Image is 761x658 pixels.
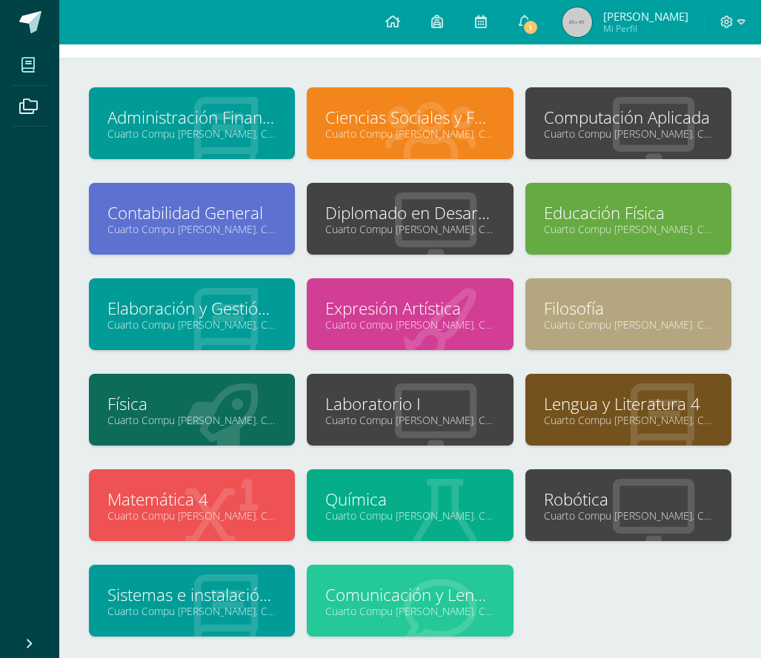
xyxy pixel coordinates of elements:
[562,7,592,37] img: 45x45
[107,297,276,320] a: Elaboración y Gestión de Proyectos
[603,22,688,35] span: Mi Perfil
[107,127,276,141] a: Cuarto Compu [PERSON_NAME]. C.C.L.L. en Computación "A"
[325,413,494,427] a: Cuarto Compu [PERSON_NAME]. C.C.L.L. en Computación "A"
[325,508,494,523] a: Cuarto Compu [PERSON_NAME]. C.C.L.L. en Computación "A"
[522,19,539,36] span: 1
[107,604,276,618] a: Cuarto Compu [PERSON_NAME]. C.C.L.L. en Computación "A"
[325,106,494,129] a: Ciencias Sociales y Formación Ciudadana
[107,488,276,511] a: Matemática 4
[325,392,494,415] a: Laboratorio I
[544,392,713,415] a: Lengua y Literatura 4
[107,583,276,606] a: Sistemas e instalación de Software
[107,392,276,415] a: Física
[544,222,713,236] a: Cuarto Compu [PERSON_NAME]. C.C.L.L. en Computación "A"
[544,318,713,332] a: Cuarto Compu [PERSON_NAME]. C.C.L.L. en Computación "A"
[544,127,713,141] a: Cuarto Compu [PERSON_NAME]. C.C.L.L. en Computación "A"
[107,222,276,236] a: Cuarto Compu [PERSON_NAME]. C.C.L.L. en Computación "A"
[325,583,494,606] a: Comunicación y Lenguaje L3 Inglés
[107,318,276,332] a: Cuarto Compu [PERSON_NAME]. C.C.L.L. en Computación "A"
[107,413,276,427] a: Cuarto Compu [PERSON_NAME]. C.C.L.L. en Computación "A"
[107,106,276,129] a: Administración Financiera
[325,222,494,236] a: Cuarto Compu [PERSON_NAME]. C.C.L.L. en Computación "A"
[544,201,713,224] a: Educación Física
[325,488,494,511] a: Química
[325,318,494,332] a: Cuarto Compu [PERSON_NAME]. C.C.L.L. en Computación "A"
[325,604,494,618] a: Cuarto Compu [PERSON_NAME]. C.C.L.L. en Computación "LEVEL 2 B"
[544,413,713,427] a: Cuarto Compu [PERSON_NAME]. C.C.L.L. en Computación "A"
[325,127,494,141] a: Cuarto Compu [PERSON_NAME]. C.C.L.L. en Computación "A"
[544,297,713,320] a: Filosofía
[325,297,494,320] a: Expresión Artística
[544,488,713,511] a: Robótica
[107,201,276,224] a: Contabilidad General
[325,201,494,224] a: Diplomado en Desarrollo Web
[544,106,713,129] a: Computación Aplicada
[107,508,276,523] a: Cuarto Compu [PERSON_NAME]. C.C.L.L. en Computación "A"
[544,508,713,523] a: Cuarto Compu [PERSON_NAME]. C.C.L.L. en Computación "A"
[603,9,688,24] span: [PERSON_NAME]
